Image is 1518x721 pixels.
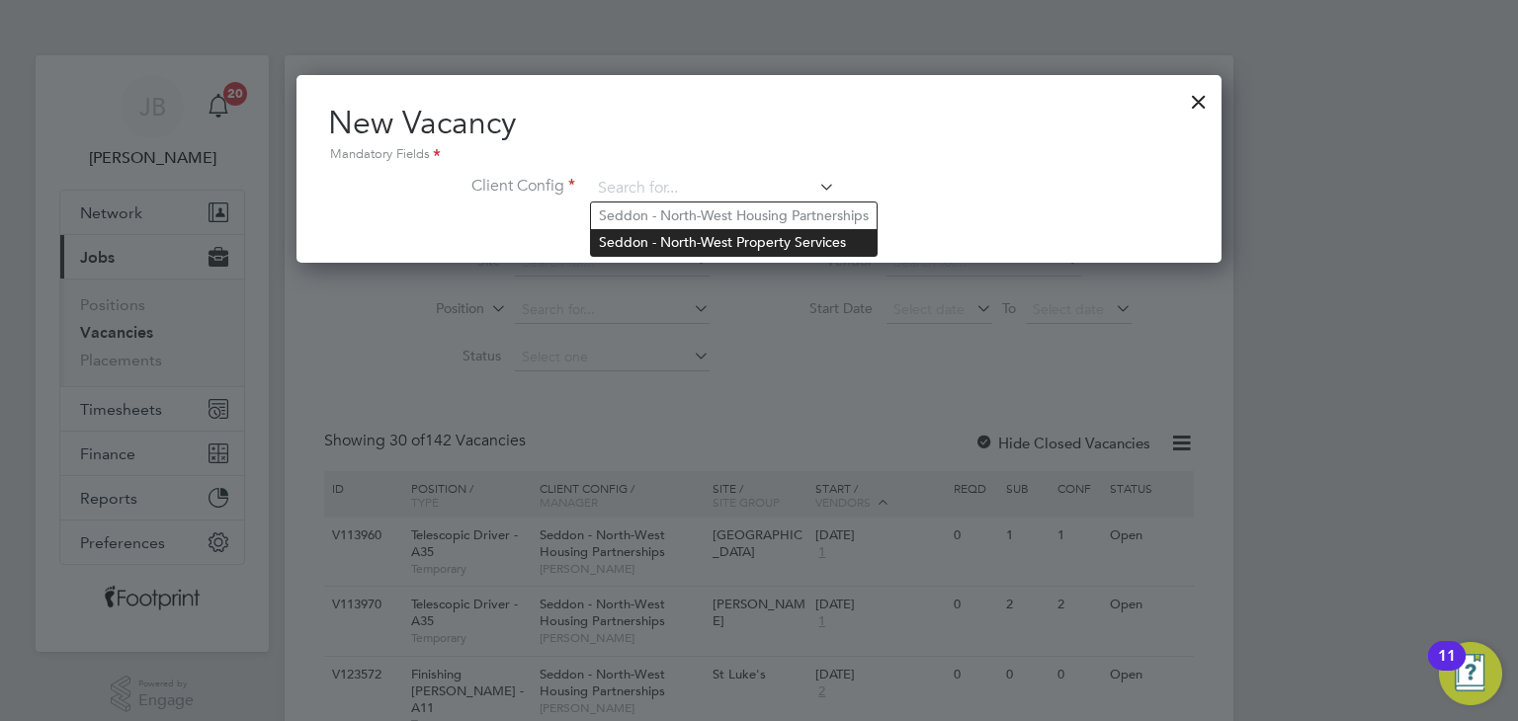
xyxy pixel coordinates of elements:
label: Client Config [328,176,575,197]
li: Seddon - North-West Property Services [591,229,877,256]
li: Seddon - North-West Housing Partnerships [591,202,877,229]
div: Mandatory Fields [328,144,1190,166]
div: 11 [1438,656,1456,681]
button: Open Resource Center, 11 new notifications [1439,642,1502,705]
input: Search for... [591,174,835,203]
h2: New Vacancy [328,103,1190,166]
